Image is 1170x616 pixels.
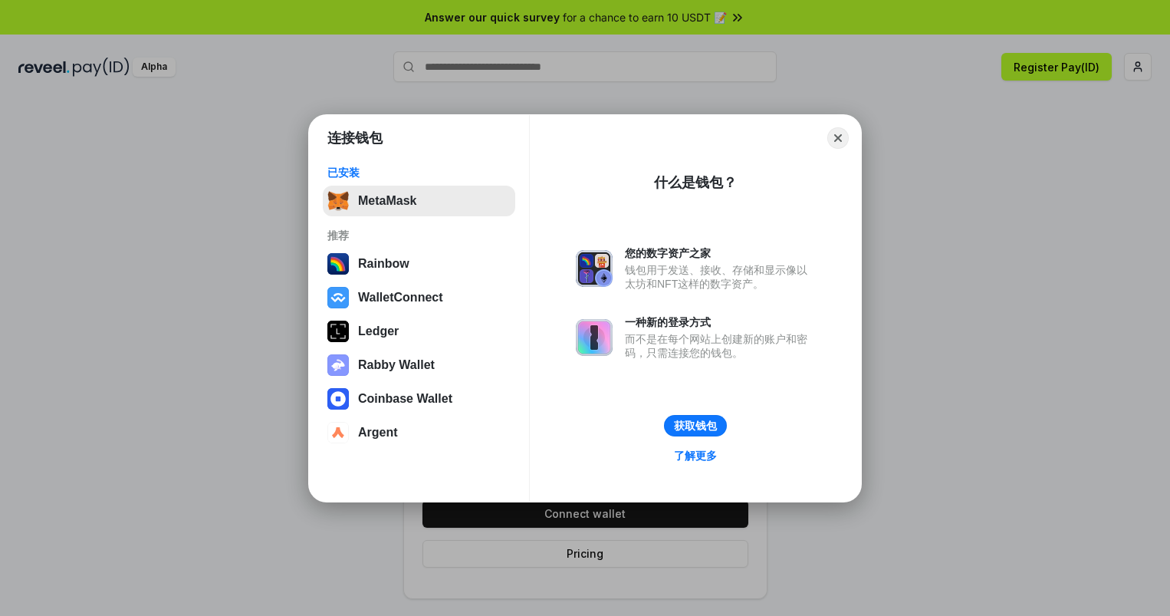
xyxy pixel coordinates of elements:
div: Ledger [358,324,399,338]
div: 一种新的登录方式 [625,315,815,329]
div: Coinbase Wallet [358,392,452,406]
div: MetaMask [358,194,416,208]
div: Rainbow [358,257,409,271]
button: Argent [323,417,515,448]
h1: 连接钱包 [327,129,383,147]
button: Rainbow [323,249,515,279]
button: Close [827,127,849,149]
div: 已安装 [327,166,511,180]
img: svg+xml,%3Csvg%20width%3D%2228%22%20height%3D%2228%22%20viewBox%3D%220%200%2028%2028%22%20fill%3D... [327,422,349,443]
button: Rabby Wallet [323,350,515,380]
div: 推荐 [327,229,511,242]
button: 获取钱包 [664,415,727,436]
button: Coinbase Wallet [323,384,515,414]
div: 什么是钱包？ [654,173,737,192]
div: 了解更多 [674,449,717,463]
div: 而不是在每个网站上创建新的账户和密码，只需连接您的钱包。 [625,332,815,360]
img: svg+xml,%3Csvg%20xmlns%3D%22http%3A%2F%2Fwww.w3.org%2F2000%2Fsvg%22%20fill%3D%22none%22%20viewBox... [576,250,613,287]
img: svg+xml,%3Csvg%20xmlns%3D%22http%3A%2F%2Fwww.w3.org%2F2000%2Fsvg%22%20fill%3D%22none%22%20viewBox... [327,354,349,376]
button: WalletConnect [323,282,515,313]
div: 您的数字资产之家 [625,246,815,260]
div: 获取钱包 [674,419,717,433]
div: Argent [358,426,398,440]
img: svg+xml,%3Csvg%20width%3D%2228%22%20height%3D%2228%22%20viewBox%3D%220%200%2028%2028%22%20fill%3D... [327,287,349,308]
button: Ledger [323,316,515,347]
img: svg+xml,%3Csvg%20fill%3D%22none%22%20height%3D%2233%22%20viewBox%3D%220%200%2035%2033%22%20width%... [327,190,349,212]
div: 钱包用于发送、接收、存储和显示像以太坊和NFT这样的数字资产。 [625,263,815,291]
img: svg+xml,%3Csvg%20width%3D%2228%22%20height%3D%2228%22%20viewBox%3D%220%200%2028%2028%22%20fill%3D... [327,388,349,410]
div: Rabby Wallet [358,358,435,372]
img: svg+xml,%3Csvg%20width%3D%22120%22%20height%3D%22120%22%20viewBox%3D%220%200%20120%20120%22%20fil... [327,253,349,275]
img: svg+xml,%3Csvg%20xmlns%3D%22http%3A%2F%2Fwww.w3.org%2F2000%2Fsvg%22%20width%3D%2228%22%20height%3... [327,321,349,342]
a: 了解更多 [665,446,726,466]
img: svg+xml,%3Csvg%20xmlns%3D%22http%3A%2F%2Fwww.w3.org%2F2000%2Fsvg%22%20fill%3D%22none%22%20viewBox... [576,319,613,356]
div: WalletConnect [358,291,443,305]
button: MetaMask [323,186,515,216]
